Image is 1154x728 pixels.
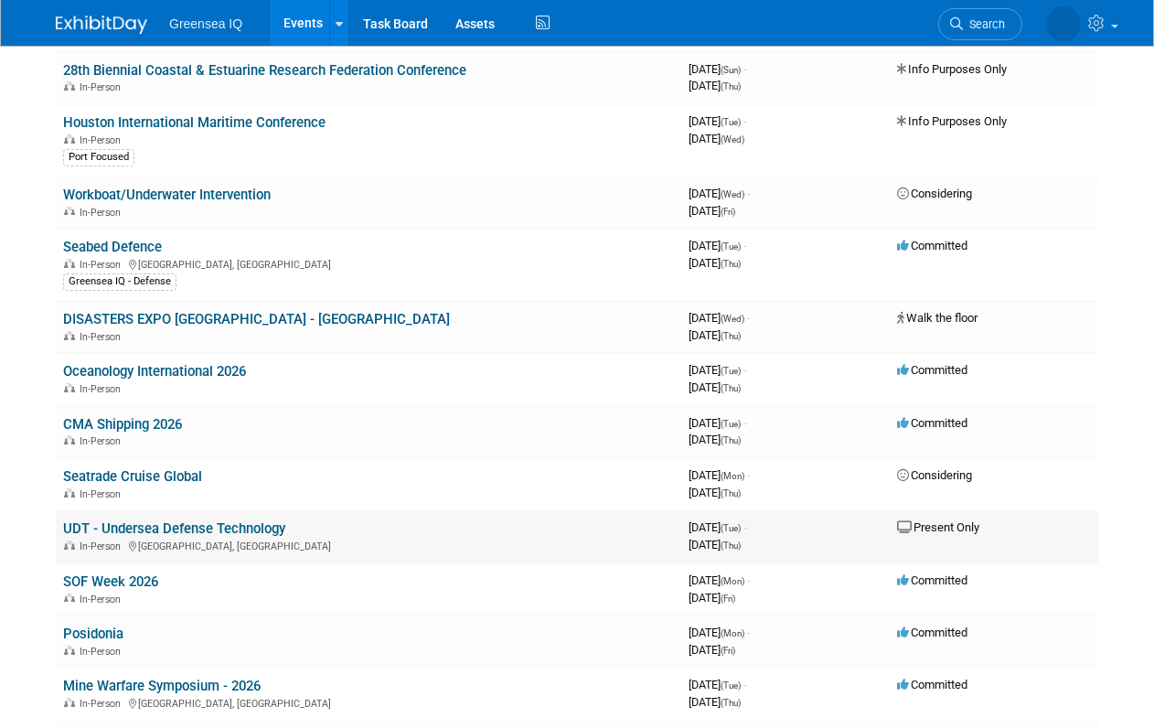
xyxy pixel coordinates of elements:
[63,538,674,552] div: [GEOGRAPHIC_DATA], [GEOGRAPHIC_DATA]
[747,468,750,482] span: -
[689,311,750,325] span: [DATE]
[64,435,75,444] img: In-Person Event
[56,16,147,34] img: ExhibitDay
[689,591,735,605] span: [DATE]
[721,698,741,708] span: (Thu)
[897,468,972,482] span: Considering
[721,259,741,269] span: (Thu)
[689,239,746,252] span: [DATE]
[897,520,979,534] span: Present Only
[63,273,176,290] div: Greensea IQ - Defense
[897,626,967,639] span: Committed
[721,576,744,586] span: (Mon)
[80,435,126,447] span: In-Person
[1046,6,1081,41] img: Dawn D'Angelillo
[721,81,741,91] span: (Thu)
[721,523,741,533] span: (Tue)
[689,416,746,430] span: [DATE]
[721,646,735,656] span: (Fri)
[64,331,75,340] img: In-Person Event
[63,468,202,485] a: Seatrade Cruise Global
[689,695,741,709] span: [DATE]
[747,187,750,200] span: -
[689,520,746,534] span: [DATE]
[63,239,162,255] a: Seabed Defence
[63,187,271,203] a: Workboat/Underwater Intervention
[743,363,746,377] span: -
[689,187,750,200] span: [DATE]
[689,643,735,657] span: [DATE]
[689,538,741,551] span: [DATE]
[743,239,746,252] span: -
[689,626,750,639] span: [DATE]
[63,256,674,271] div: [GEOGRAPHIC_DATA], [GEOGRAPHIC_DATA]
[64,488,75,498] img: In-Person Event
[80,259,126,271] span: In-Person
[743,114,746,128] span: -
[63,363,246,380] a: Oceanology International 2026
[689,79,741,92] span: [DATE]
[63,678,261,694] a: Mine Warfare Symposium - 2026
[721,366,741,376] span: (Tue)
[689,132,744,145] span: [DATE]
[64,134,75,144] img: In-Person Event
[689,256,741,270] span: [DATE]
[64,207,75,216] img: In-Person Event
[721,594,735,604] span: (Fri)
[721,383,741,393] span: (Thu)
[689,468,750,482] span: [DATE]
[689,363,746,377] span: [DATE]
[80,594,126,605] span: In-Person
[721,471,744,481] span: (Mon)
[897,62,1007,76] span: Info Purposes Only
[721,628,744,638] span: (Mon)
[743,62,746,76] span: -
[747,626,750,639] span: -
[721,488,741,498] span: (Thu)
[897,114,1007,128] span: Info Purposes Only
[63,520,285,537] a: UDT - Undersea Defense Technology
[80,383,126,395] span: In-Person
[64,259,75,268] img: In-Person Event
[897,573,967,587] span: Committed
[80,488,126,500] span: In-Person
[64,594,75,603] img: In-Person Event
[63,62,466,79] a: 28th Biennial Coastal & Estuarine Research Federation Conference
[743,520,746,534] span: -
[64,698,75,707] img: In-Person Event
[169,16,242,31] span: Greensea IQ
[63,114,326,131] a: Houston International Maritime Conference
[897,363,967,377] span: Committed
[721,241,741,252] span: (Tue)
[897,187,972,200] span: Considering
[721,541,741,551] span: (Thu)
[80,331,126,343] span: In-Person
[689,114,746,128] span: [DATE]
[938,8,1022,40] a: Search
[63,416,182,433] a: CMA Shipping 2026
[721,117,741,127] span: (Tue)
[64,646,75,655] img: In-Person Event
[689,380,741,394] span: [DATE]
[897,311,978,325] span: Walk the floor
[689,328,741,342] span: [DATE]
[747,573,750,587] span: -
[897,239,967,252] span: Committed
[64,541,75,550] img: In-Person Event
[721,134,744,145] span: (Wed)
[743,416,746,430] span: -
[721,207,735,217] span: (Fri)
[721,314,744,324] span: (Wed)
[80,646,126,658] span: In-Person
[63,573,158,590] a: SOF Week 2026
[897,416,967,430] span: Committed
[689,486,741,499] span: [DATE]
[963,17,1005,31] span: Search
[689,678,746,691] span: [DATE]
[80,134,126,146] span: In-Person
[897,678,967,691] span: Committed
[743,678,746,691] span: -
[63,149,134,166] div: Port Focused
[63,695,674,710] div: [GEOGRAPHIC_DATA], [GEOGRAPHIC_DATA]
[80,81,126,93] span: In-Person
